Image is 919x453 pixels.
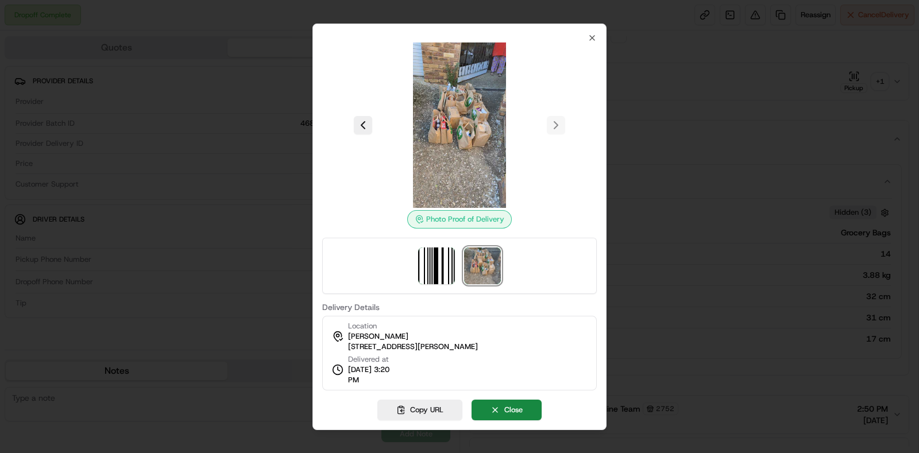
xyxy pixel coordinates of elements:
span: [PERSON_NAME] [348,331,408,342]
img: photo_proof_of_delivery image [377,42,542,208]
span: Location [348,321,377,331]
label: Delivery Details [322,303,597,311]
img: barcode_scan_on_pickup image [418,247,455,284]
div: Photo Proof of Delivery [407,210,512,229]
span: Delivered at [348,354,401,365]
span: [STREET_ADDRESS][PERSON_NAME] [348,342,478,352]
span: [DATE] 3:20 PM [348,365,401,385]
button: Copy URL [377,400,462,420]
button: Close [472,400,542,420]
img: photo_proof_of_delivery image [464,247,501,284]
